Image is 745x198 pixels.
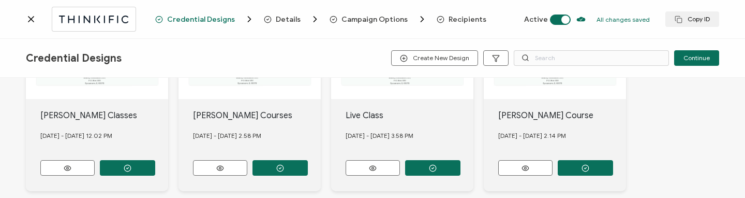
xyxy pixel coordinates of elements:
span: Active [524,15,548,24]
button: Copy ID [665,11,719,27]
div: [DATE] - [DATE] 12.02 PM [40,122,169,150]
span: Credential Designs [155,14,255,24]
input: Search [514,50,669,66]
button: Continue [674,50,719,66]
span: Campaign Options [341,16,408,23]
span: Credential Designs [26,52,122,65]
span: Continue [683,55,710,61]
button: Create New Design [391,50,478,66]
span: Credential Designs [167,16,235,23]
div: Live Class [346,109,474,122]
span: Copy ID [675,16,710,23]
span: Details [264,14,320,24]
span: Recipients [437,16,486,23]
span: Details [276,16,301,23]
span: Campaign Options [330,14,427,24]
div: Breadcrumb [155,14,486,24]
iframe: Chat Widget [693,148,745,198]
span: Recipients [449,16,486,23]
div: [PERSON_NAME] Courses [193,109,321,122]
img: thinkific.svg [57,13,130,26]
div: [PERSON_NAME] Course [498,109,627,122]
p: All changes saved [597,16,650,23]
div: [DATE] - [DATE] 2.58 PM [193,122,321,150]
div: [DATE] - [DATE] 3.58 PM [346,122,474,150]
span: Create New Design [400,54,469,62]
div: [DATE] - [DATE] 2.14 PM [498,122,627,150]
div: [PERSON_NAME] Classes [40,109,169,122]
